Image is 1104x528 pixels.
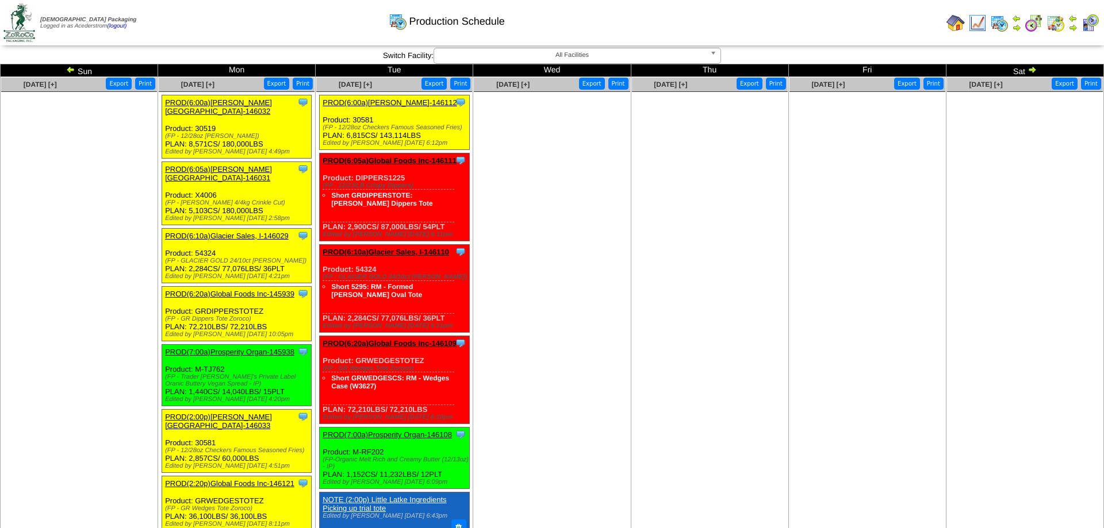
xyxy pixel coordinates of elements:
td: Sat [946,64,1103,77]
img: arrowright.gif [1028,65,1037,74]
div: Product: DIPPERS1225 PLAN: 2,900CS / 87,000LBS / 54PLT [320,153,469,241]
button: Export [1052,78,1078,90]
button: Print [1081,78,1101,90]
div: (FP - [PERSON_NAME] 4/4kg Crinkle Cut) [165,199,311,206]
a: (logout) [107,23,126,29]
a: Short 5295: RM - Formed [PERSON_NAME] Oval Tote [331,283,422,299]
div: Edited by [PERSON_NAME] [DATE] 6:11pm [323,231,469,238]
div: (FP-Organic Melt Rich and Creamy Butter (12/13oz) - IP) [323,456,469,470]
div: Edited by [PERSON_NAME] [DATE] 4:51pm [165,463,311,469]
img: arrowleft.gif [1012,14,1021,23]
a: Short GRDIPPERSTOTE: [PERSON_NAME] Dippers Tote [331,191,432,207]
img: Tooltip [455,155,466,166]
span: [DATE] [+] [969,80,1003,88]
span: Logged in as Acederstrom [40,17,136,29]
img: calendarblend.gif [1025,14,1043,32]
span: Production Schedule [409,16,505,28]
div: (FP - GLACIER GOLD 24/10ct [PERSON_NAME]) [165,257,311,264]
span: [DATE] [+] [496,80,530,88]
img: calendarcustomer.gif [1081,14,1099,32]
div: (FP - GLACIER GOLD 24/10ct [PERSON_NAME]) [323,273,469,280]
button: Export [421,78,447,90]
div: Edited by [PERSON_NAME] [DATE] 4:21pm [165,273,311,280]
div: Edited by [PERSON_NAME] [DATE] 6:10pm [323,414,469,421]
a: [DATE] [+] [339,80,372,88]
div: Product: GRDIPPERSTOTEZ PLAN: 72,210LBS / 72,210LBS [162,287,312,341]
img: arrowright.gif [1068,23,1078,32]
div: Product: 54324 PLAN: 2,284CS / 77,076LBS / 36PLT [162,229,312,283]
div: Product: M-TJ762 PLAN: 1,440CS / 14,040LBS / 15PLT [162,345,312,406]
td: Fri [788,64,946,77]
button: Print [608,78,628,90]
a: PROD(2:00p)[PERSON_NAME][GEOGRAPHIC_DATA]-146033 [165,413,272,430]
td: Tue [316,64,473,77]
div: (FP - GR Dippers Tote Zoroco) [165,315,311,322]
img: zoroco-logo-small.webp [3,3,35,42]
a: [DATE] [+] [24,80,57,88]
img: arrowleft.gif [1068,14,1078,23]
div: Edited by [PERSON_NAME] [DATE] 6:43pm [323,512,463,519]
a: NOTE (2:00p) Little Latke Ingredients Picking up trial tote [323,495,446,512]
div: (FP - GR Wedges Tote Zoroco) [165,505,311,512]
div: Edited by [PERSON_NAME] [DATE] 8:11pm [165,521,311,527]
button: Print [450,78,470,90]
a: PROD(6:20a)Global Foods Inc-145939 [165,290,294,298]
span: [DEMOGRAPHIC_DATA] Packaging [40,17,136,23]
a: PROD(6:05a)Global Foods Inc-146111 [323,156,457,165]
div: Product: 30519 PLAN: 8,571CS / 180,000LBS [162,95,312,159]
a: [DATE] [+] [181,80,214,88]
img: Tooltip [297,477,309,489]
td: Sun [1,64,158,77]
a: [DATE] [+] [811,80,845,88]
button: Export [737,78,762,90]
button: Print [135,78,155,90]
button: Export [894,78,920,90]
img: Tooltip [297,97,309,108]
img: Tooltip [455,97,466,108]
a: [DATE] [+] [654,80,687,88]
button: Export [106,78,132,90]
div: Product: GRWEDGESTOTEZ PLAN: 72,210LBS / 72,210LBS [320,336,469,424]
a: PROD(6:05a)[PERSON_NAME][GEOGRAPHIC_DATA]-146031 [165,165,272,182]
div: Edited by [PERSON_NAME] [DATE] 2:58pm [165,215,311,222]
img: Tooltip [297,411,309,422]
img: calendarinout.gif [1046,14,1065,32]
img: arrowleft.gif [66,65,75,74]
a: PROD(6:20a)Global Foods Inc-146109 [323,339,457,348]
div: Product: M-RF202 PLAN: 1,152CS / 11,232LBS / 12PLT [320,427,469,489]
button: Export [264,78,290,90]
div: Product: 30581 PLAN: 2,857CS / 60,000LBS [162,410,312,473]
button: Export [579,78,605,90]
div: Product: X4006 PLAN: 5,103CS / 180,000LBS [162,162,312,225]
img: Tooltip [297,230,309,241]
img: calendarprod.gif [389,12,407,30]
img: calendarprod.gif [990,14,1009,32]
div: Edited by [PERSON_NAME] [DATE] 10:05pm [165,331,311,338]
button: Print [293,78,313,90]
div: (FP - Trader [PERSON_NAME]'s Private Label Oranic Buttery Vegan Spread - IP) [165,373,311,387]
td: Wed [473,64,631,77]
a: PROD(6:10a)Glacier Sales, I-146110 [323,248,449,256]
a: PROD(2:20p)Global Foods Inc-146121 [165,479,294,488]
a: Short GRWEDGESCS: RM - Wedges Case (W3627) [331,374,449,390]
div: (FP - 12/28oz [PERSON_NAME]) [165,133,311,140]
div: Product: 54324 PLAN: 2,284CS / 77,076LBS / 36PLT [320,245,469,333]
div: Product: 30581 PLAN: 6,815CS / 143,114LBS [320,95,469,150]
a: PROD(6:00a)[PERSON_NAME][GEOGRAPHIC_DATA]-146032 [165,98,272,115]
button: Print [766,78,786,90]
img: Tooltip [455,337,466,349]
img: arrowright.gif [1012,23,1021,32]
img: Tooltip [297,288,309,299]
div: Edited by [PERSON_NAME] [DATE] 6:09pm [323,479,469,485]
div: (FP - 12/28oz Checkers Famous Seasoned Fries) [323,124,469,131]
span: All Facilities [439,48,706,62]
td: Thu [631,64,788,77]
a: PROD(6:10a)Glacier Sales, I-146029 [165,232,289,240]
div: (FP - GR Wedges Tote Zoroco) [323,365,469,372]
a: PROD(7:00a)Prosperity Organ-146108 [323,430,452,439]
